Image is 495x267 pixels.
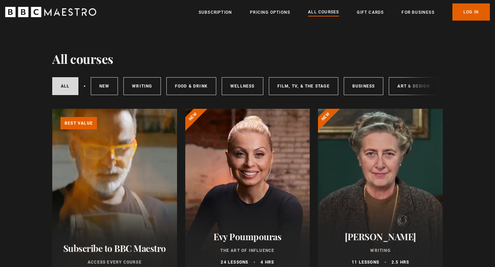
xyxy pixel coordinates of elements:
[326,231,434,242] h2: [PERSON_NAME]
[166,77,216,95] a: Food & Drink
[123,77,161,95] a: Writing
[194,247,302,254] p: The Art of Influence
[269,77,338,95] a: Film, TV, & The Stage
[392,259,409,265] p: 2.5 hrs
[194,231,302,242] h2: Evy Poumpouras
[250,9,290,16] a: Pricing Options
[261,259,274,265] p: 4 hrs
[199,9,232,16] a: Subscription
[221,259,248,265] p: 24 lessons
[452,3,490,21] a: Log In
[326,247,434,254] p: Writing
[199,3,490,21] nav: Primary
[344,77,384,95] a: Business
[357,9,384,16] a: Gift Cards
[222,77,263,95] a: Wellness
[91,77,118,95] a: New
[308,9,339,16] a: All Courses
[389,77,438,95] a: Art & Design
[401,9,434,16] a: For business
[52,77,78,95] a: All
[52,51,113,66] h1: All courses
[5,7,96,17] svg: BBC Maestro
[352,259,379,265] p: 11 lessons
[60,117,97,129] p: Best value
